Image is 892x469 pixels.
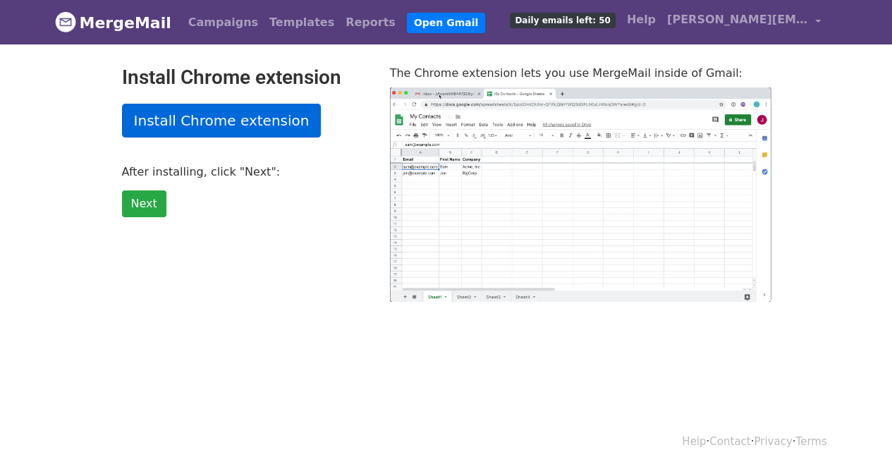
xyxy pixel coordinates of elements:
[754,435,792,448] a: Privacy
[183,8,264,37] a: Campaigns
[122,66,369,90] h2: Install Chrome extension
[264,8,340,37] a: Templates
[504,6,621,34] a: Daily emails left: 50
[55,11,76,32] img: MergeMail logo
[621,6,661,34] a: Help
[795,435,826,448] a: Terms
[407,13,485,33] a: Open Gmail
[709,435,750,448] a: Contact
[122,190,166,217] a: Next
[667,11,808,28] span: [PERSON_NAME][EMAIL_ADDRESS][DOMAIN_NAME]
[340,8,401,37] a: Reports
[821,401,892,469] iframe: Chat Widget
[390,66,771,80] p: The Chrome extension lets you use MergeMail inside of Gmail:
[122,104,322,138] a: Install Chrome extension
[510,13,615,28] span: Daily emails left: 50
[682,435,706,448] a: Help
[661,6,826,39] a: [PERSON_NAME][EMAIL_ADDRESS][DOMAIN_NAME]
[122,164,369,179] p: After installing, click "Next":
[55,8,171,37] a: MergeMail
